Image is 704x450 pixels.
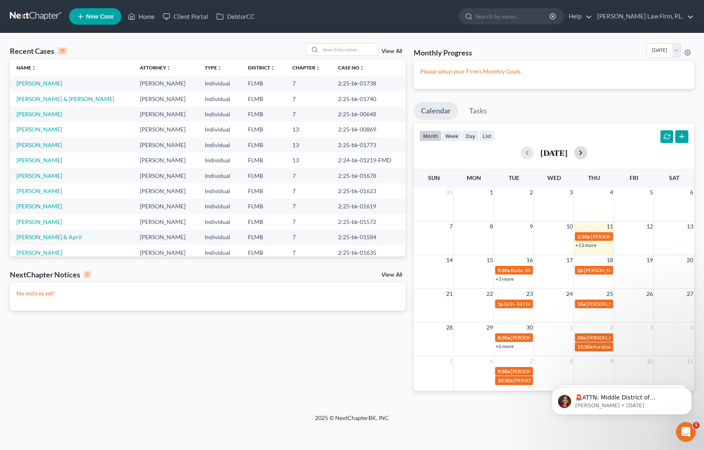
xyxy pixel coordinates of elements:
[133,214,199,229] td: [PERSON_NAME]
[118,414,586,429] div: 2025 © NextChapterBK, INC
[205,65,222,71] a: Typeunfold_more
[16,141,62,148] a: [PERSON_NAME]
[609,356,614,366] span: 9
[212,9,259,24] a: DebtorCC
[646,289,654,299] span: 26
[286,230,331,245] td: 7
[286,214,331,229] td: 7
[686,255,694,265] span: 20
[10,46,67,56] div: Recent Cases
[649,187,654,197] span: 5
[16,95,114,102] a: [PERSON_NAME] & [PERSON_NAME]
[286,106,331,122] td: 7
[16,65,36,71] a: Nameunfold_more
[593,9,694,24] a: [PERSON_NAME] Law Firm, P.L.
[286,76,331,91] td: 7
[498,267,510,273] span: 9:30a
[320,44,378,55] input: Search by name...
[606,289,614,299] span: 25
[133,76,199,91] td: [PERSON_NAME]
[689,323,694,332] span: 4
[217,66,222,71] i: unfold_more
[338,65,364,71] a: Case Nounfold_more
[414,102,458,120] a: Calendar
[445,187,454,197] span: 31
[133,168,199,183] td: [PERSON_NAME]
[511,335,579,341] span: [PERSON_NAME]- 341 Meeting
[133,199,199,214] td: [PERSON_NAME]
[565,9,592,24] a: Help
[331,214,405,229] td: 2:25-bk-01572
[526,255,534,265] span: 16
[669,174,679,181] span: Sat
[489,187,494,197] span: 1
[133,137,199,152] td: [PERSON_NAME]
[241,137,286,152] td: FLMB
[445,323,454,332] span: 28
[16,111,62,118] a: [PERSON_NAME]
[286,199,331,214] td: 7
[547,174,561,181] span: Wed
[292,65,320,71] a: Chapterunfold_more
[331,230,405,245] td: 2:25-bk-01584
[198,137,241,152] td: Individual
[609,323,614,332] span: 2
[526,323,534,332] span: 30
[382,272,402,278] a: View All
[462,102,494,120] a: Tasks
[286,183,331,198] td: 7
[124,9,159,24] a: Home
[588,174,600,181] span: Thu
[540,370,704,428] iframe: Intercom notifications message
[462,130,479,141] button: day
[442,130,462,141] button: week
[198,168,241,183] td: Individual
[529,222,534,231] span: 9
[498,335,510,341] span: 8:30a
[198,122,241,137] td: Individual
[606,222,614,231] span: 11
[198,214,241,229] td: Individual
[689,187,694,197] span: 6
[646,255,654,265] span: 19
[241,214,286,229] td: FLMB
[198,230,241,245] td: Individual
[382,48,402,54] a: View All
[496,343,514,349] a: +6 more
[514,377,582,383] span: [PERSON_NAME]- 341 Meeting
[577,267,583,273] span: 2p
[16,233,82,240] a: [PERSON_NAME] & April
[577,233,590,240] span: 1:30p
[133,152,199,168] td: [PERSON_NAME]
[133,230,199,245] td: [PERSON_NAME]
[498,368,510,374] span: 9:30a
[331,137,405,152] td: 2:25-bk-01773
[486,255,494,265] span: 15
[270,66,275,71] i: unfold_more
[241,106,286,122] td: FLMB
[630,174,638,181] span: Fri
[241,168,286,183] td: FLMB
[159,9,212,24] a: Client Portal
[646,356,654,366] span: 10
[529,187,534,197] span: 2
[449,356,454,366] span: 5
[331,106,405,122] td: 2:25-bk-00648
[419,130,442,141] button: month
[565,289,574,299] span: 24
[445,255,454,265] span: 14
[511,368,579,374] span: [PERSON_NAME]- 341 Meeting
[586,335,655,341] span: [PERSON_NAME]- 341 Meeting
[248,65,275,71] a: Districtunfold_more
[286,137,331,152] td: 13
[331,76,405,91] td: 2:25-bk-01738
[331,122,405,137] td: 2:25-bk-00869
[133,122,199,137] td: [PERSON_NAME]
[16,249,62,256] a: [PERSON_NAME]
[693,422,699,429] span: 5
[609,187,614,197] span: 4
[445,289,454,299] span: 21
